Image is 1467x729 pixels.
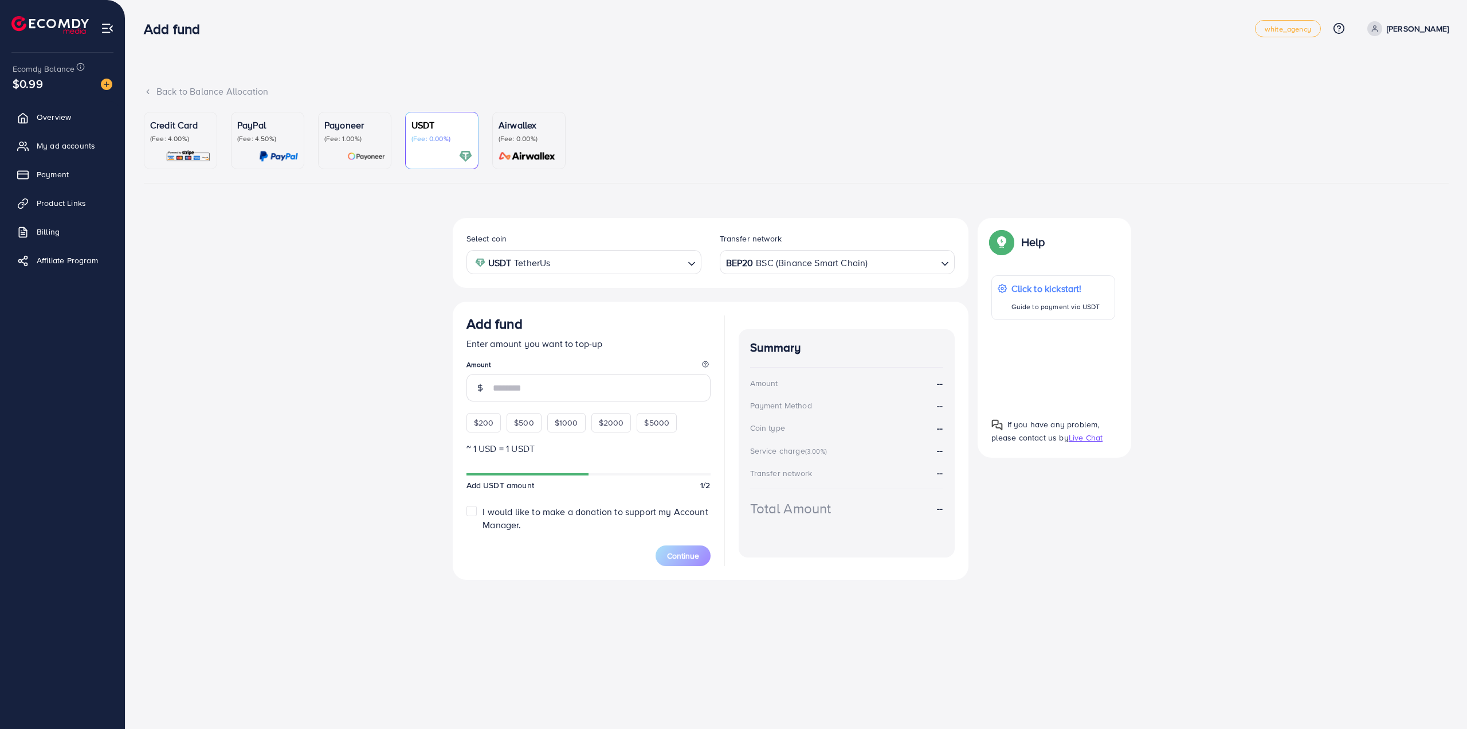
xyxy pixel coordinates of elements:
h4: Summary [750,341,943,355]
span: Overview [37,111,71,123]
span: white_agency [1265,25,1311,33]
strong: -- [937,444,943,457]
span: Product Links [37,197,86,209]
span: My ad accounts [37,140,95,151]
div: Service charge [750,445,830,457]
div: Transfer network [750,467,813,479]
div: Total Amount [750,498,831,519]
img: logo [11,16,89,34]
label: Transfer network [720,233,782,244]
a: white_agency [1255,20,1321,37]
div: Payment Method [750,400,812,411]
p: Enter amount you want to top-up [466,337,711,350]
h3: Add fund [466,315,523,332]
p: [PERSON_NAME] [1387,22,1449,36]
span: $200 [474,417,494,428]
h3: Add fund [144,21,209,37]
strong: -- [937,422,943,435]
span: Billing [37,226,60,237]
span: Live Chat [1069,432,1103,443]
span: $0.99 [13,75,43,92]
p: ~ 1 USD = 1 USDT [466,442,711,455]
span: TetherUs [514,255,550,271]
p: (Fee: 1.00%) [324,134,385,143]
button: Continue [656,545,711,566]
span: Affiliate Program [37,255,98,266]
a: Payment [9,163,116,186]
div: Search for option [466,250,701,274]
a: Affiliate Program [9,249,116,272]
input: Search for option [554,254,682,271]
p: Guide to payment via USDT [1011,300,1100,314]
p: (Fee: 4.50%) [237,134,298,143]
a: Product Links [9,192,116,215]
iframe: Chat [1418,677,1458,720]
img: card [347,150,385,163]
legend: Amount [466,360,711,374]
span: Ecomdy Balance [13,63,74,75]
a: Billing [9,220,116,243]
img: card [495,150,559,163]
div: Search for option [720,250,955,274]
p: PayPal [237,118,298,132]
span: Payment [37,169,69,180]
strong: -- [937,502,943,515]
p: Airwallex [499,118,559,132]
span: $5000 [644,417,669,428]
small: (3.00%) [805,447,827,456]
strong: -- [937,399,943,412]
img: image [101,79,112,90]
span: $1000 [555,417,578,428]
span: If you have any problem, please contact us by [991,419,1100,443]
strong: USDT [488,255,512,271]
strong: -- [937,377,943,390]
img: card [259,150,298,163]
strong: -- [937,466,943,479]
a: [PERSON_NAME] [1363,21,1449,36]
p: Payoneer [324,118,385,132]
img: card [459,150,472,163]
span: Add USDT amount [466,479,534,491]
img: Popup guide [991,232,1012,252]
span: I would like to make a donation to support my Account Manager. [483,505,708,531]
a: Overview [9,106,116,128]
div: Amount [750,377,778,389]
span: Continue [667,550,699,562]
a: My ad accounts [9,134,116,157]
label: Select coin [466,233,507,244]
p: (Fee: 0.00%) [411,134,472,143]
strong: BEP20 [726,255,754,271]
p: (Fee: 4.00%) [150,134,211,143]
img: coin [475,258,485,268]
span: $500 [514,417,534,428]
p: Credit Card [150,118,211,132]
span: 1/2 [700,479,710,491]
p: Help [1021,235,1045,249]
input: Search for option [869,254,936,271]
span: $2000 [599,417,624,428]
p: (Fee: 0.00%) [499,134,559,143]
img: card [166,150,211,163]
img: Popup guide [991,419,1003,431]
span: BSC (Binance Smart Chain) [756,255,868,271]
div: Back to Balance Allocation [144,85,1449,98]
p: USDT [411,118,472,132]
p: Click to kickstart! [1011,282,1100,295]
div: Coin type [750,422,785,434]
img: menu [101,22,114,35]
